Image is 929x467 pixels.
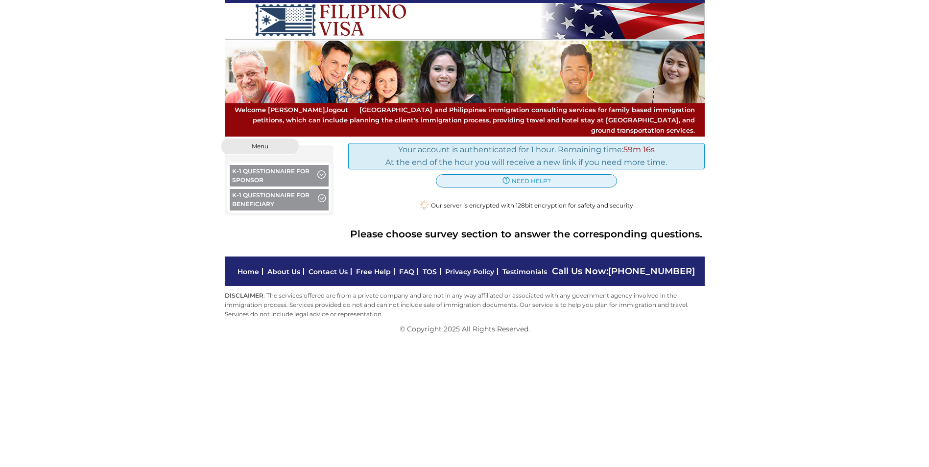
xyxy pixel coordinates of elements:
[431,201,633,210] span: Our server is encrypted with 128bit encryption for safety and security
[348,143,705,169] div: Your account is authenticated for 1 hour. Remaining time: At the end of the hour you will receive...
[230,189,329,213] button: K-1 Questionnaire for Beneficiary
[399,267,414,276] a: FAQ
[225,291,705,319] p: : The services offered are from a private company and are not in any way affiliated or associated...
[623,145,655,154] span: 59m 16s
[350,226,702,242] b: Please choose survey section to answer the corresponding questions.
[225,292,263,299] strong: DISCLAIMER
[327,106,348,114] a: logout
[221,138,299,155] button: Menu
[356,267,391,276] a: Free Help
[238,267,259,276] a: Home
[267,267,300,276] a: About Us
[309,267,348,276] a: Contact Us
[436,174,617,187] a: need help?
[423,267,437,276] a: TOS
[235,105,695,135] span: [GEOGRAPHIC_DATA] and Philippines immigration consulting services for family based immigration pe...
[225,324,705,334] p: © Copyright 2025 All Rights Reserved.
[230,165,329,189] button: K-1 Questionnaire for Sponsor
[552,266,695,277] span: Call Us Now:
[445,267,494,276] a: Privacy Policy
[235,105,348,115] span: Welcome [PERSON_NAME],
[512,176,551,186] span: need help?
[252,143,268,149] span: Menu
[608,266,695,277] a: [PHONE_NUMBER]
[502,267,547,276] a: Testimonials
